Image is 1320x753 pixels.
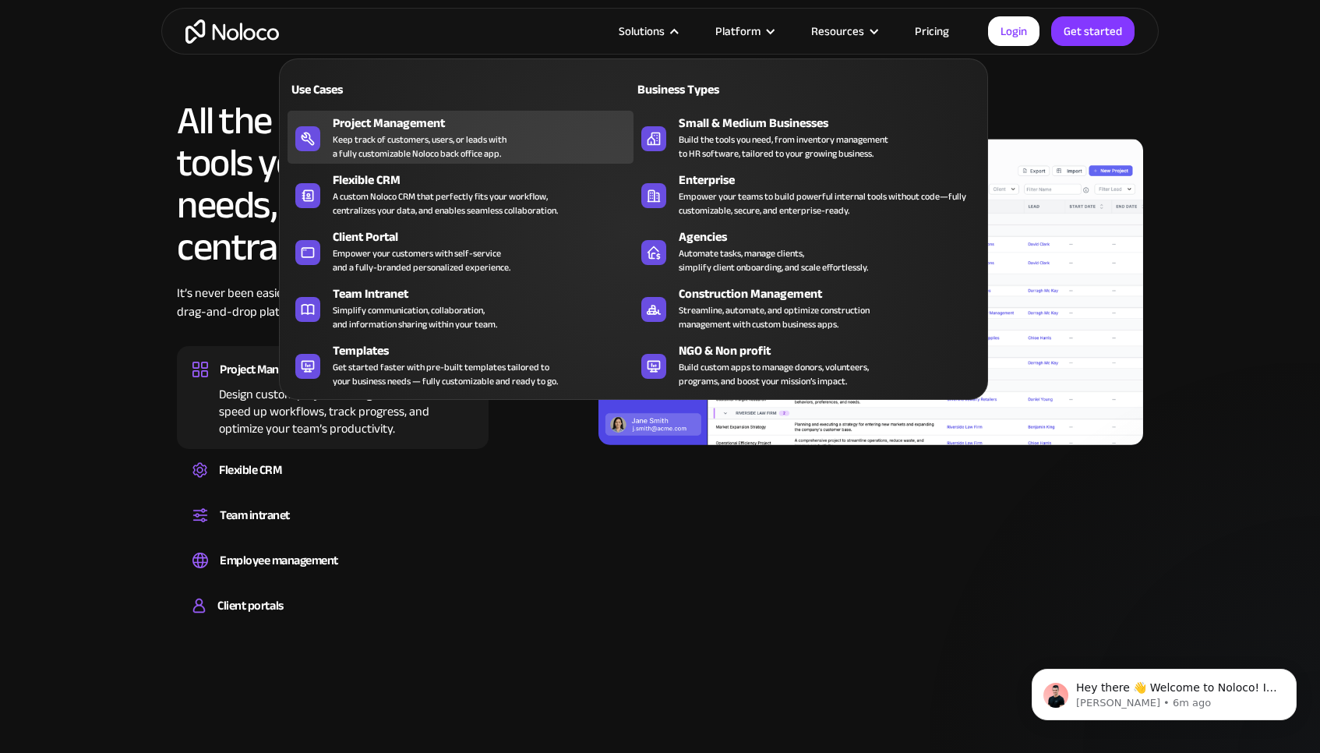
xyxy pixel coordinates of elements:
[333,171,641,189] div: Flexible CRM
[333,303,497,331] div: Simplify communication, collaboration, and information sharing within your team.
[192,527,473,532] div: Set up a central space for your team to collaborate, share information, and stay up to date on co...
[634,224,979,278] a: AgenciesAutomate tasks, manage clients,simplify client onboarding, and scale effortlessly.
[288,281,634,334] a: Team IntranetSimplify communication, collaboration,and information sharing within your team.
[192,381,473,437] div: Design custom project management tools to speed up workflows, track progress, and optimize your t...
[679,133,888,161] div: Build the tools you need, from inventory management to HR software, tailored to your growing busi...
[895,21,969,41] a: Pricing
[192,572,473,577] div: Easily manage employee information, track performance, and handle HR tasks from a single platform.
[288,111,634,164] a: Project ManagementKeep track of customers, users, or leads witha fully customizable Noloco back o...
[192,617,473,622] div: Build a secure, fully-branded, and personalized client portal that lets your customers self-serve.
[220,504,290,527] div: Team intranet
[634,80,800,99] div: Business Types
[715,21,761,41] div: Platform
[811,21,864,41] div: Resources
[679,303,870,331] div: Streamline, automate, and optimize construction management with custom business apps.
[679,285,986,303] div: Construction Management
[679,360,869,388] div: Build custom apps to manage donors, volunteers, programs, and boost your mission’s impact.
[288,338,634,391] a: TemplatesGet started faster with pre-built templates tailored toyour business needs — fully custo...
[679,114,986,133] div: Small & Medium Businesses
[634,71,979,107] a: Business Types
[177,284,489,345] div: It’s never been easier to build a custom app with a simple drag-and-drop platform.
[333,341,641,360] div: Templates
[333,133,506,161] div: Keep track of customers, users, or leads with a fully customizable Noloco back office app.
[333,246,510,274] div: Empower your customers with self-service and a fully-branded personalized experience.
[634,111,979,164] a: Small & Medium BusinessesBuild the tools you need, from inventory managementto HR software, tailo...
[288,80,454,99] div: Use Cases
[634,338,979,391] a: NGO & Non profitBuild custom apps to manage donors, volunteers,programs, and boost your mission’s...
[988,16,1039,46] a: Login
[1051,16,1135,46] a: Get started
[288,224,634,278] a: Client PortalEmpower your customers with self-serviceand a fully-branded personalized experience.
[279,37,988,400] nav: Solutions
[288,168,634,221] a: Flexible CRMA custom Noloco CRM that perfectly fits your workflow,centralizes your data, and enab...
[177,100,489,268] h2: All the business tools your team needs, in one centralized platform
[333,114,641,133] div: Project Management
[679,228,986,246] div: Agencies
[1008,636,1320,745] iframe: Intercom notifications message
[679,246,868,274] div: Automate tasks, manage clients, simplify client onboarding, and scale effortlessly.
[220,358,323,381] div: Project Management
[679,171,986,189] div: Enterprise
[333,285,641,303] div: Team Intranet
[634,168,979,221] a: EnterpriseEmpower your teams to build powerful internal tools without code—fully customizable, se...
[792,21,895,41] div: Resources
[333,228,641,246] div: Client Portal
[679,341,986,360] div: NGO & Non profit
[217,594,283,617] div: Client portals
[185,19,279,44] a: home
[333,360,558,388] div: Get started faster with pre-built templates tailored to your business needs — fully customizable ...
[219,458,281,482] div: Flexible CRM
[599,21,696,41] div: Solutions
[634,281,979,334] a: Construction ManagementStreamline, automate, and optimize constructionmanagement with custom busi...
[333,189,558,217] div: A custom Noloco CRM that perfectly fits your workflow, centralizes your data, and enables seamles...
[619,21,665,41] div: Solutions
[679,189,972,217] div: Empower your teams to build powerful internal tools without code—fully customizable, secure, and ...
[696,21,792,41] div: Platform
[220,549,338,572] div: Employee management
[192,482,473,486] div: Create a custom CRM that you can adapt to your business’s needs, centralize your workflows, and m...
[288,71,634,107] a: Use Cases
